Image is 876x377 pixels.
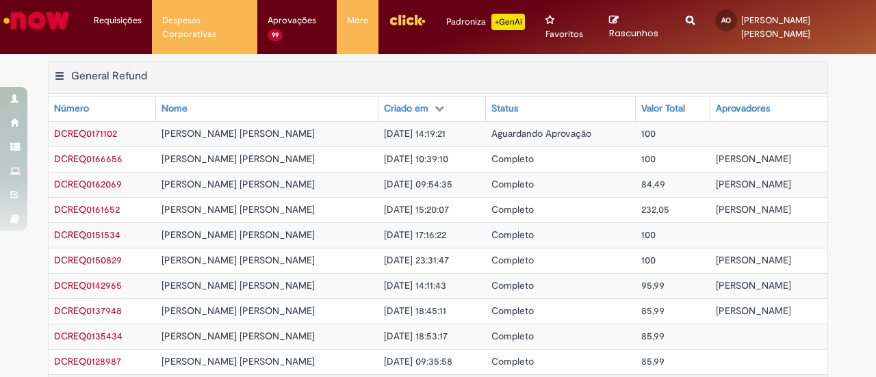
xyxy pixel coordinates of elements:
span: Completo [491,254,534,266]
span: Aguardando Aprovação [491,127,591,140]
span: [DATE] 10:39:10 [384,153,448,165]
span: [DATE] 15:20:07 [384,203,449,216]
div: Aprovadores [716,102,770,116]
span: [DATE] 23:31:47 [384,254,449,266]
img: ServiceNow [1,7,72,34]
span: DCREQ0161652 [54,203,120,216]
span: Completo [491,330,534,342]
span: Despesas Corporativas [162,14,247,41]
span: 100 [641,127,656,140]
span: DCREQ0137948 [54,304,122,317]
span: Completo [491,153,534,165]
span: More [347,14,368,27]
span: 84,49 [641,178,665,190]
span: DCREQ0171102 [54,127,117,140]
a: Abrir Registro: DCREQ0162069 [54,178,122,190]
span: Favoritos [545,27,583,41]
span: [PERSON_NAME] [PERSON_NAME] [162,127,315,140]
span: DCREQ0151534 [54,229,120,241]
span: [PERSON_NAME] [PERSON_NAME] [162,153,315,165]
a: Rascunhos [609,14,665,40]
a: Abrir Registro: DCREQ0166656 [54,153,123,165]
span: [PERSON_NAME] [716,178,791,190]
span: [PERSON_NAME] [PERSON_NAME] [162,304,315,317]
span: 85,99 [641,330,665,342]
span: DCREQ0142965 [54,279,122,291]
span: 99 [268,29,283,41]
span: Completo [491,229,534,241]
span: [PERSON_NAME] [PERSON_NAME] [162,355,315,367]
span: [PERSON_NAME] [PERSON_NAME] [162,229,315,241]
span: [DATE] 18:53:17 [384,330,448,342]
a: Abrir Registro: DCREQ0150829 [54,254,122,266]
span: Completo [491,203,534,216]
div: Número [54,102,89,116]
span: 232,05 [641,203,669,216]
span: Completo [491,355,534,367]
span: 95,99 [641,279,665,291]
span: [PERSON_NAME] [PERSON_NAME] [741,14,810,40]
span: DCREQ0150829 [54,254,122,266]
p: +GenAi [491,14,525,30]
div: Padroniza [446,14,525,30]
h2: General Refund [71,69,147,83]
img: click_logo_yellow_360x200.png [389,10,426,30]
span: [PERSON_NAME] [716,203,791,216]
span: AO [721,16,731,25]
a: Abrir Registro: DCREQ0161652 [54,203,120,216]
span: [PERSON_NAME] [716,279,791,291]
div: Valor Total [641,102,685,116]
span: DCREQ0135434 [54,330,123,342]
span: 100 [641,229,656,241]
span: [PERSON_NAME] [PERSON_NAME] [162,279,315,291]
span: [PERSON_NAME] [PERSON_NAME] [162,203,315,216]
span: Completo [491,304,534,317]
span: Aprovações [268,14,316,27]
span: 85,99 [641,355,665,367]
button: General Refund Menu de contexto [54,69,65,87]
span: DCREQ0128987 [54,355,121,367]
span: Rascunhos [609,27,658,40]
span: [PERSON_NAME] [PERSON_NAME] [162,330,315,342]
span: Completo [491,178,534,190]
span: [PERSON_NAME] [PERSON_NAME] [162,178,315,190]
span: 85,99 [641,304,665,317]
span: 100 [641,153,656,165]
span: 100 [641,254,656,266]
div: Criado em [384,102,428,116]
span: [PERSON_NAME] [PERSON_NAME] [162,254,315,266]
span: [DATE] 14:11:43 [384,279,446,291]
span: [PERSON_NAME] [716,153,791,165]
div: Status [491,102,518,116]
a: Abrir Registro: DCREQ0171102 [54,127,117,140]
span: [PERSON_NAME] [716,304,791,317]
span: DCREQ0166656 [54,153,123,165]
span: [DATE] 09:54:35 [384,178,452,190]
span: [DATE] 17:16:22 [384,229,446,241]
span: [DATE] 14:19:21 [384,127,446,140]
a: Abrir Registro: DCREQ0128987 [54,355,121,367]
a: Abrir Registro: DCREQ0142965 [54,279,122,291]
span: [DATE] 18:45:11 [384,304,446,317]
span: [DATE] 09:35:58 [384,355,452,367]
span: DCREQ0162069 [54,178,122,190]
span: Completo [491,279,534,291]
span: Requisições [94,14,142,27]
span: [PERSON_NAME] [716,254,791,266]
a: Abrir Registro: DCREQ0151534 [54,229,120,241]
a: Abrir Registro: DCREQ0137948 [54,304,122,317]
div: Nome [162,102,188,116]
a: Abrir Registro: DCREQ0135434 [54,330,123,342]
